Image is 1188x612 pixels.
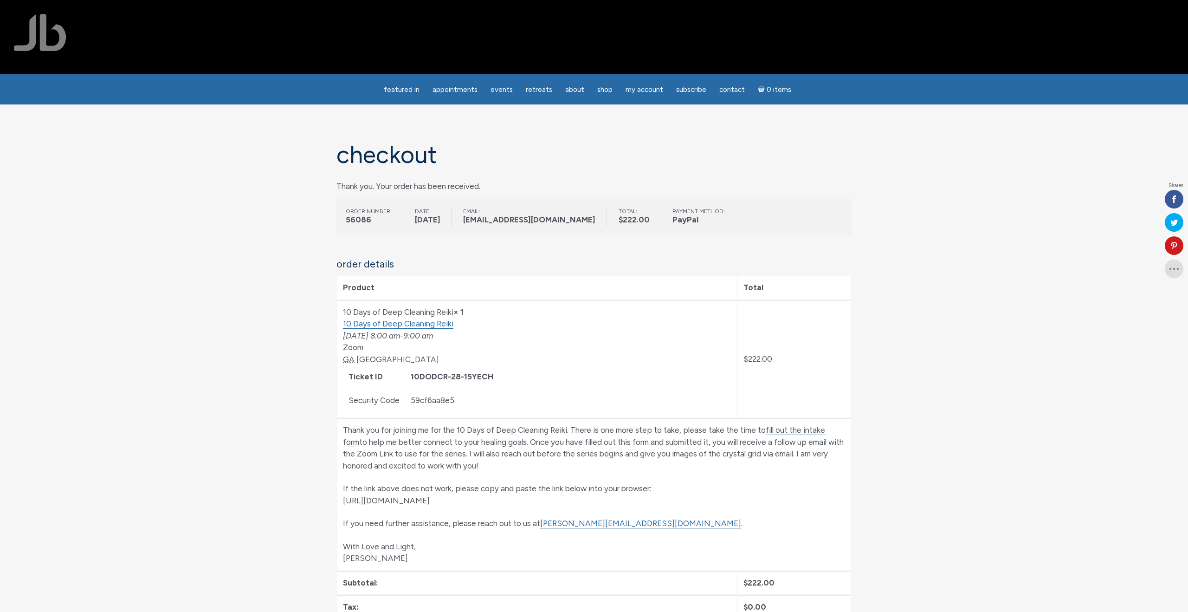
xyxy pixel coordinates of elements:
strong: PayPal [672,214,725,226]
p: If the link above does not work, please copy and paste the link below into your browser: [URL][DO... [343,483,845,507]
h2: Order details [336,259,852,270]
a: My Account [620,81,669,99]
a: featured in [378,81,425,99]
a: Appointments [427,81,483,99]
span: 0.00 [743,602,766,612]
i: Cart [758,85,767,94]
span: Shop [597,85,613,94]
span: Appointments [433,85,478,94]
span: [DATE] 8:00 am [343,331,400,340]
th: Total [738,276,851,299]
span: $ [743,354,748,364]
span: 222.00 [743,578,775,587]
span: My Account [626,85,663,94]
span: 9:00 am [403,331,433,340]
span: $ [743,578,748,587]
th: Product [337,276,737,299]
div: Zoom [343,318,731,365]
span: Shares [1169,183,1183,188]
li: Payment method: [672,208,736,226]
abbr: Georgia [343,355,355,364]
span: featured in [384,85,420,94]
a: Subscribe [671,81,712,99]
span: Retreats [526,85,552,94]
strong: Ticket ID [349,372,383,381]
td: 10 Days of Deep Cleaning Reiki [337,300,737,418]
p: If you need further assistance, please reach out to us at . [343,518,845,530]
span: About [565,85,584,94]
span: [GEOGRAPHIC_DATA] [356,355,439,364]
span: $ [743,602,748,612]
th: Subtotal: [337,571,737,595]
a: fill out the intake form [343,425,825,447]
li: Total: [619,208,661,226]
bdi: 222.00 [619,215,650,224]
span: Events [491,85,513,94]
img: Jamie Butler. The Everyday Medium [14,14,66,51]
a: Cart0 items [752,80,797,99]
span: Subscribe [676,85,706,94]
p: Thank you. Your order has been received. [336,179,852,194]
a: Shop [592,81,618,99]
p: Thank you for joining me for the 10 Days of Deep Cleaning Reiki. There is one more step to take, ... [343,424,845,472]
a: [PERSON_NAME][EMAIL_ADDRESS][DOMAIN_NAME] [540,519,741,528]
strong: [DATE] [415,214,440,226]
span: Contact [719,85,745,94]
strong: × 1 [453,307,464,317]
strong: 10DODCR-28-15YECH [411,372,493,381]
em: - [343,331,433,340]
bdi: 222.00 [743,354,772,364]
td: Security Code [343,389,405,412]
a: 10 Days of Deep Cleaning Reiki [343,319,453,329]
a: About [560,81,590,99]
strong: [EMAIL_ADDRESS][DOMAIN_NAME] [463,214,595,226]
li: Email: [463,208,607,226]
li: Date: [415,208,452,226]
a: Retreats [520,81,558,99]
span: $ [619,215,623,224]
a: Contact [714,81,750,99]
h1: Checkout [336,142,852,168]
li: Order number: [346,208,403,226]
a: Events [485,81,518,99]
p: With Love and Light, [PERSON_NAME] [343,541,845,565]
strong: 56086 [346,214,392,226]
span: 0 items [767,86,791,93]
td: 59cf6aa8e5 [405,389,499,412]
